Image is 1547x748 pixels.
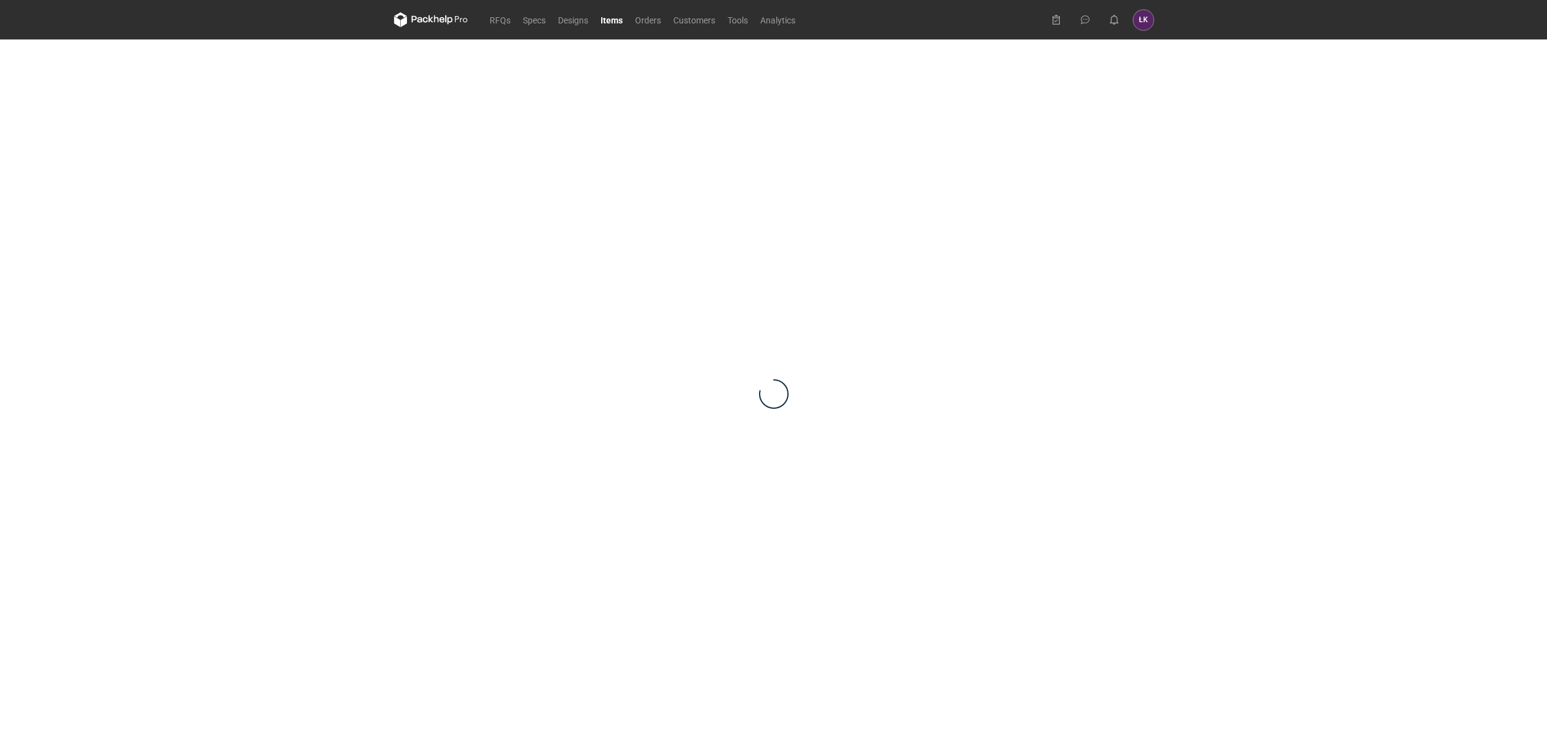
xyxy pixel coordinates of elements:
[517,12,552,27] a: Specs
[629,12,667,27] a: Orders
[754,12,802,27] a: Analytics
[1133,10,1154,30] div: Łukasz Kowalski
[721,12,754,27] a: Tools
[552,12,594,27] a: Designs
[1133,10,1154,30] button: ŁK
[667,12,721,27] a: Customers
[594,12,629,27] a: Items
[483,12,517,27] a: RFQs
[394,12,468,27] svg: Packhelp Pro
